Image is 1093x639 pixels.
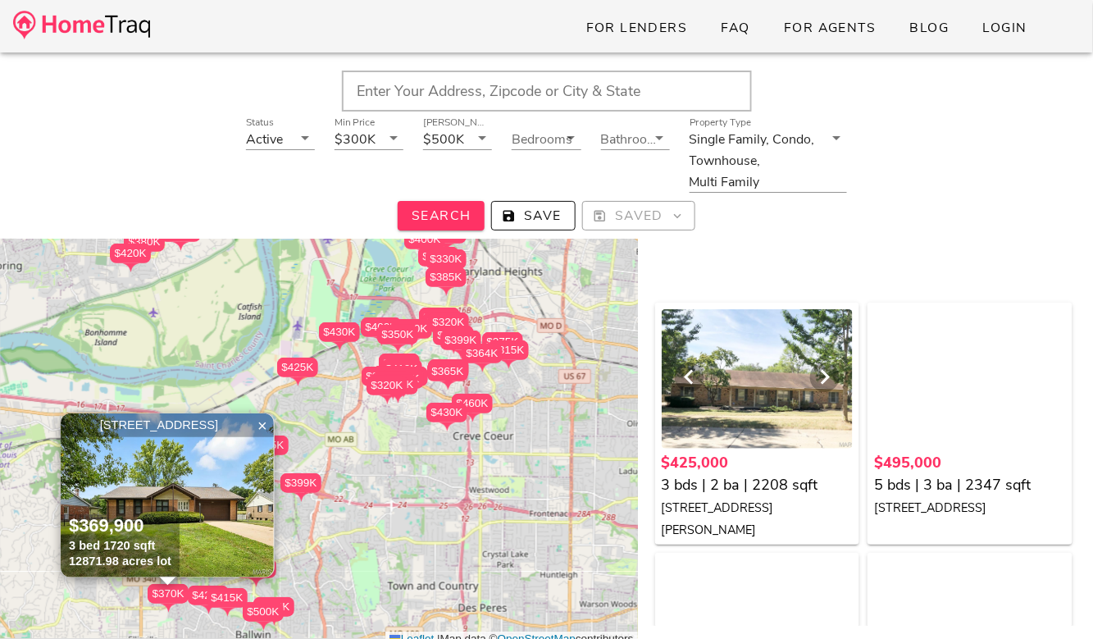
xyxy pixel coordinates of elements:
[383,369,424,398] div: $475K
[379,395,396,404] img: triPin.png
[148,584,189,613] div: $370K
[423,128,492,149] div: [PERSON_NAME]$500K
[690,132,770,147] div: Single Family,
[391,319,432,348] div: $400K
[411,207,471,225] span: Search
[1011,560,1093,639] div: Chat Widget
[690,128,847,192] div: Property TypeSingle Family,Condo,Townhouse,Multi Family
[160,222,201,251] div: $500K
[662,474,854,496] div: 3 bds | 2 ba | 2208 sqft
[160,604,177,613] img: triPin.png
[482,332,523,361] div: $375K
[207,588,248,617] div: $415K
[874,452,1066,518] a: $495,000 5 bds | 3 ba | 2347 sqft [STREET_ADDRESS]
[453,350,470,359] img: triPin.png
[433,326,474,354] div: $435K
[464,413,481,422] img: triPin.png
[423,116,492,129] label: [PERSON_NAME]
[188,586,229,605] div: $425K
[690,153,761,168] div: Townhouse,
[377,375,418,395] div: $400K
[690,116,751,129] label: Property Type
[250,413,275,438] a: Close popup
[783,19,876,37] span: For Agents
[319,322,360,351] div: $430K
[367,376,408,395] div: $320K
[404,230,445,258] div: $400K
[428,313,469,332] div: $320K
[373,366,414,395] div: $450K
[200,605,217,614] img: triPin.png
[255,622,272,631] img: triPin.png
[69,554,171,569] div: 12871.98 acres lot
[293,493,310,502] img: triPin.png
[373,366,414,386] div: $450K
[601,128,670,149] div: Bathrooms
[488,340,529,360] div: $315K
[426,403,467,431] div: $430K
[13,11,150,39] img: desktop-logo.34a1112.png
[488,340,529,369] div: $315K
[419,308,460,327] div: $300K
[398,201,485,230] button: Search
[440,331,481,350] div: $399K
[246,128,315,149] div: StatusActive
[427,362,468,390] div: $365K
[69,514,171,538] div: $369,900
[438,244,455,253] img: triPin.png
[289,377,307,386] img: triPin.png
[277,358,318,386] div: $425K
[277,358,318,377] div: $425K
[243,602,284,622] div: $500K
[770,13,889,43] a: For Agents
[874,452,1066,474] div: $495,000
[810,363,840,392] button: Next visual
[362,367,403,386] div: $385K
[909,19,950,37] span: Blog
[491,201,576,230] button: Save
[428,359,469,379] div: $370K
[335,132,376,147] div: $300K
[505,207,562,225] span: Save
[439,422,456,431] img: triPin.png
[372,372,413,400] div: $365K
[377,325,418,354] div: $350K
[426,249,467,269] div: $330K
[377,375,418,404] div: $400K
[361,317,402,346] div: $400K
[585,19,688,37] span: For Lenders
[438,287,455,296] img: triPin.png
[874,500,986,516] small: [STREET_ADDRESS]
[246,132,283,147] div: Active
[391,319,432,339] div: $400K
[172,242,189,251] img: triPin.png
[418,247,459,267] div: $480K
[110,244,151,272] div: $420K
[389,345,407,354] img: triPin.png
[462,344,503,372] div: $364K
[122,263,139,272] img: triPin.png
[342,71,752,112] input: Enter Your Address, Zipcode or City & State
[417,249,434,258] img: triPin.png
[110,244,151,263] div: $420K
[319,322,360,342] div: $430K
[361,317,402,337] div: $400K
[373,337,390,346] img: triPin.png
[246,116,274,129] label: Status
[427,362,468,381] div: $365K
[335,128,403,149] div: Min Price$300K
[377,325,418,345] div: $350K
[582,201,695,230] button: Saved
[426,249,467,278] div: $330K
[896,13,963,43] a: Blog
[423,132,464,147] div: $500K
[662,500,774,538] small: [STREET_ADDRESS][PERSON_NAME]
[773,132,815,147] div: Condo,
[335,116,376,129] label: Min Price
[207,588,248,608] div: $415K
[969,13,1041,43] a: Login
[675,363,704,392] button: Previous visual
[362,367,403,395] div: $385K
[482,332,523,352] div: $375K
[379,354,420,373] div: $375K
